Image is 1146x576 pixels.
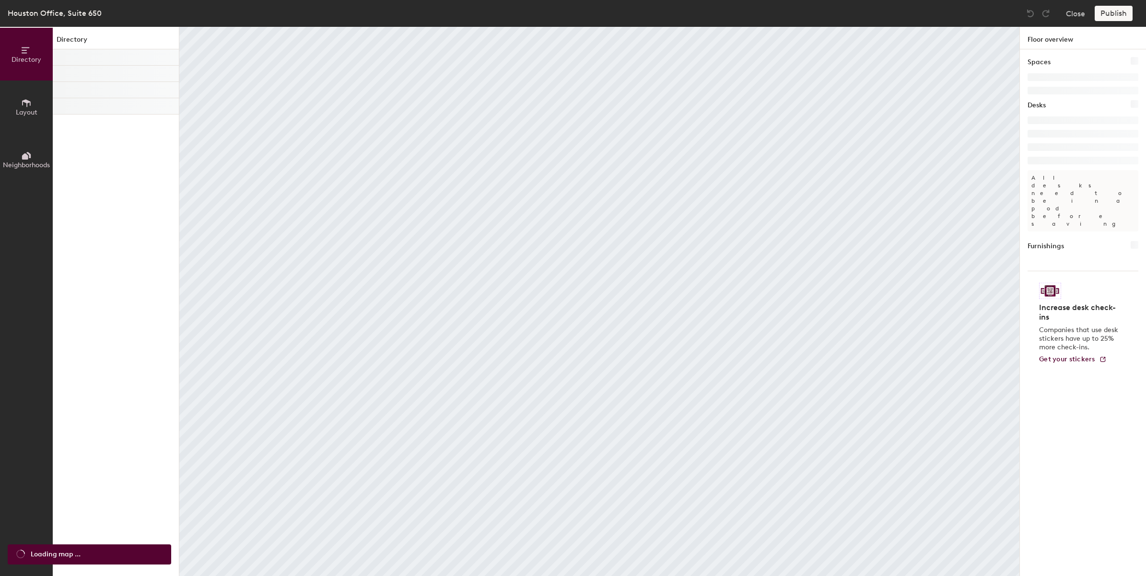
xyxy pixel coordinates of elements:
[1039,356,1107,364] a: Get your stickers
[12,56,41,64] span: Directory
[1028,170,1138,231] p: All desks need to be in a pod before saving
[1028,241,1064,252] h1: Furnishings
[1026,9,1035,18] img: Undo
[1039,326,1121,352] p: Companies that use desk stickers have up to 25% more check-ins.
[1066,6,1085,21] button: Close
[1039,283,1061,299] img: Sticker logo
[1041,9,1051,18] img: Redo
[1028,100,1046,111] h1: Desks
[1020,27,1146,49] h1: Floor overview
[1039,355,1095,363] span: Get your stickers
[8,7,102,19] div: Houston Office, Suite 650
[1039,303,1121,322] h4: Increase desk check-ins
[16,108,37,116] span: Layout
[53,35,179,49] h1: Directory
[1028,57,1051,68] h1: Spaces
[3,161,50,169] span: Neighborhoods
[179,27,1019,576] canvas: Map
[31,549,81,560] span: Loading map ...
